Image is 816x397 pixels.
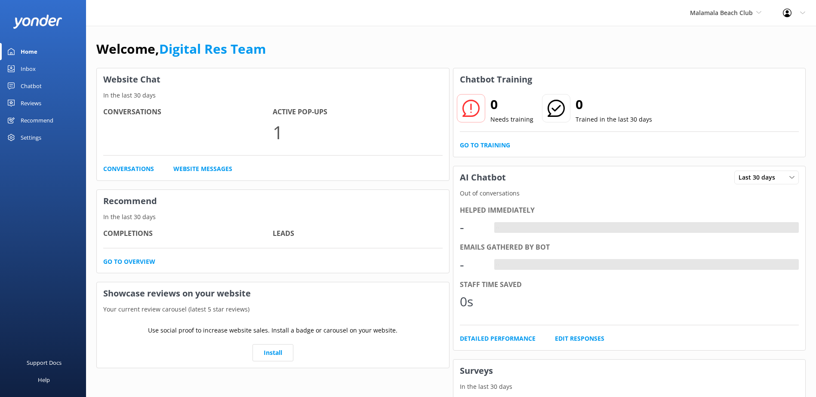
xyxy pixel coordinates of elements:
[273,118,442,147] p: 1
[460,140,510,150] a: Go to Training
[97,305,449,314] p: Your current review carousel (latest 5 star reviews)
[273,107,442,118] h4: Active Pop-ups
[273,228,442,239] h4: Leads
[97,68,449,91] h3: Website Chat
[494,222,501,233] div: -
[97,190,449,212] h3: Recommend
[21,129,41,146] div: Settings
[453,360,806,382] h3: Surveys
[103,164,154,174] a: Conversations
[21,77,42,95] div: Chatbot
[460,334,536,343] a: Detailed Performance
[103,257,155,266] a: Go to overview
[690,9,753,17] span: Malamala Beach Club
[460,205,799,216] div: Helped immediately
[21,43,37,60] div: Home
[97,91,449,100] p: In the last 30 days
[21,60,36,77] div: Inbox
[103,107,273,118] h4: Conversations
[38,371,50,388] div: Help
[453,68,539,91] h3: Chatbot Training
[460,217,486,238] div: -
[252,344,293,361] a: Install
[494,259,501,270] div: -
[576,115,652,124] p: Trained in the last 30 days
[490,115,533,124] p: Needs training
[21,112,53,129] div: Recommend
[460,254,486,275] div: -
[739,173,780,182] span: Last 30 days
[97,282,449,305] h3: Showcase reviews on your website
[576,94,652,115] h2: 0
[21,95,41,112] div: Reviews
[13,15,62,29] img: yonder-white-logo.png
[460,279,799,290] div: Staff time saved
[27,354,62,371] div: Support Docs
[453,189,806,198] p: Out of conversations
[159,40,266,58] a: Digital Res Team
[555,334,604,343] a: Edit Responses
[453,382,806,391] p: In the last 30 days
[103,228,273,239] h4: Completions
[97,212,449,222] p: In the last 30 days
[148,326,397,335] p: Use social proof to increase website sales. Install a badge or carousel on your website.
[173,164,232,174] a: Website Messages
[490,94,533,115] h2: 0
[96,39,266,59] h1: Welcome,
[460,291,486,312] div: 0s
[453,166,512,189] h3: AI Chatbot
[460,242,799,253] div: Emails gathered by bot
